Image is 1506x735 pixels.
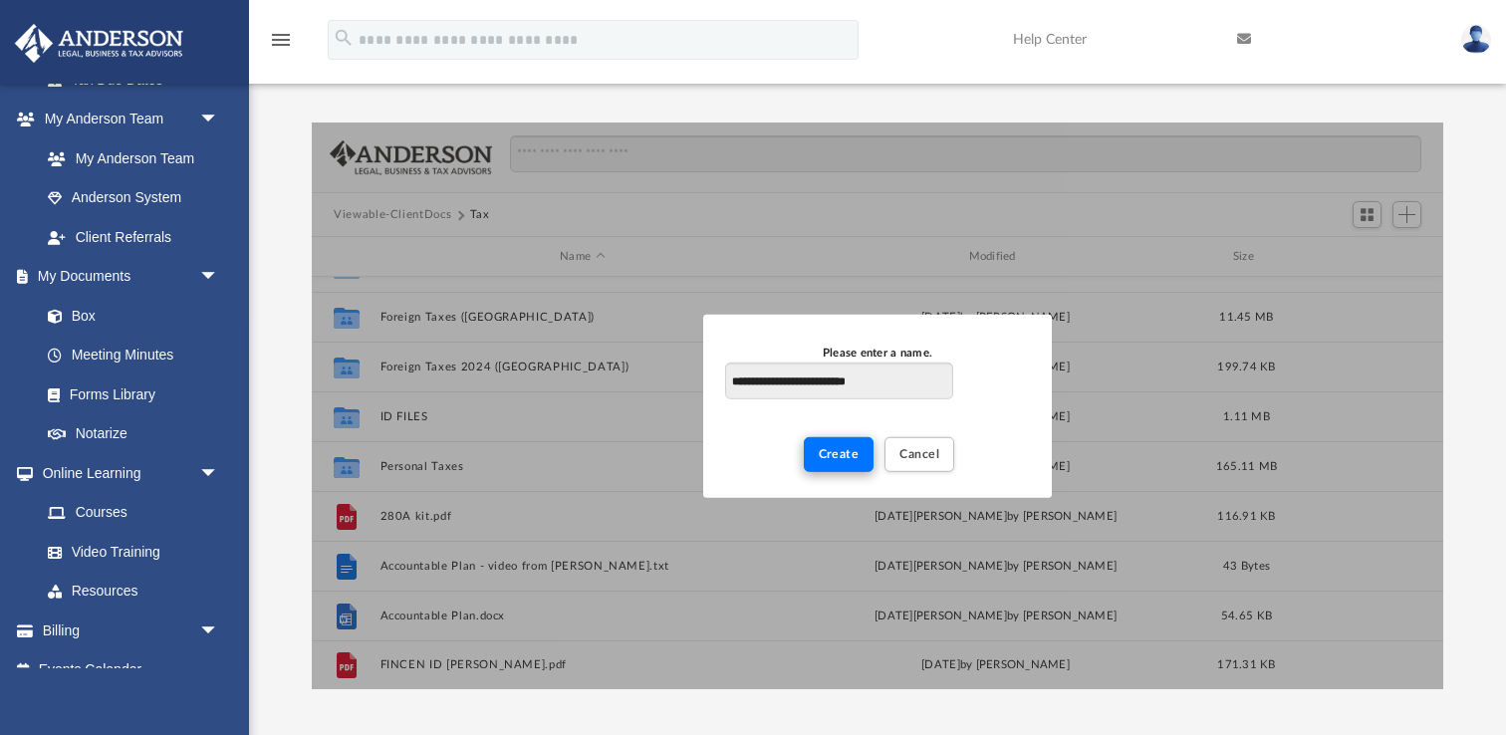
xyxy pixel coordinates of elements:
[28,138,229,178] a: My Anderson Team
[14,257,239,297] a: My Documentsarrow_drop_down
[269,28,293,52] i: menu
[9,24,189,63] img: Anderson Advisors Platinum Portal
[333,27,355,49] i: search
[199,453,239,494] span: arrow_drop_down
[199,257,239,298] span: arrow_drop_down
[269,38,293,52] a: menu
[28,374,229,414] a: Forms Library
[28,493,239,533] a: Courses
[884,437,954,472] button: Cancel
[199,100,239,140] span: arrow_drop_down
[899,448,939,460] span: Cancel
[28,296,229,336] a: Box
[1461,25,1491,54] img: User Pic
[703,315,1052,498] div: New Folder
[14,100,239,139] a: My Anderson Teamarrow_drop_down
[14,650,249,690] a: Events Calendar
[28,178,239,218] a: Anderson System
[14,611,249,650] a: Billingarrow_drop_down
[28,336,239,375] a: Meeting Minutes
[199,611,239,651] span: arrow_drop_down
[28,572,239,612] a: Resources
[804,437,875,472] button: Create
[725,363,953,400] input: Please enter a name.
[28,217,239,257] a: Client Referrals
[28,532,229,572] a: Video Training
[14,453,239,493] a: Online Learningarrow_drop_down
[819,448,860,460] span: Create
[725,345,1030,363] div: Please enter a name.
[28,414,239,454] a: Notarize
